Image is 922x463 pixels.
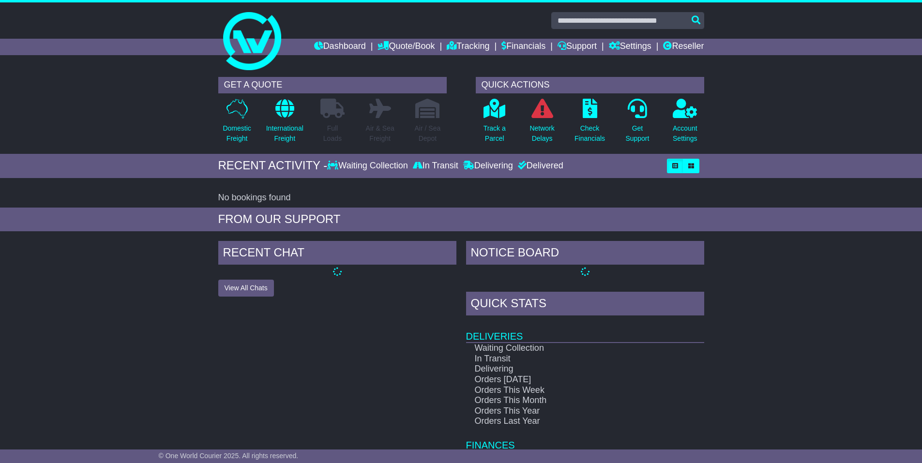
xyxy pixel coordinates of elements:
[466,395,670,406] td: Orders This Month
[218,193,704,203] div: No bookings found
[466,416,670,427] td: Orders Last Year
[529,98,555,149] a: NetworkDelays
[673,123,697,144] p: Account Settings
[366,123,394,144] p: Air & Sea Freight
[223,123,251,144] p: Domestic Freight
[415,123,441,144] p: Air / Sea Depot
[466,354,670,364] td: In Transit
[466,406,670,417] td: Orders This Year
[320,123,345,144] p: Full Loads
[218,280,274,297] button: View All Chats
[266,98,304,149] a: InternationalFreight
[501,39,545,55] a: Financials
[218,159,328,173] div: RECENT ACTIVITY -
[222,98,251,149] a: DomesticFreight
[466,343,670,354] td: Waiting Collection
[159,452,299,460] span: © One World Courier 2025. All rights reserved.
[466,385,670,396] td: Orders This Week
[461,161,515,171] div: Delivering
[466,292,704,318] div: Quick Stats
[672,98,698,149] a: AccountSettings
[466,241,704,267] div: NOTICE BOARD
[466,318,704,343] td: Deliveries
[314,39,366,55] a: Dashboard
[663,39,704,55] a: Reseller
[466,364,670,374] td: Delivering
[574,98,605,149] a: CheckFinancials
[558,39,597,55] a: Support
[609,39,651,55] a: Settings
[447,39,489,55] a: Tracking
[574,123,605,144] p: Check Financials
[218,241,456,267] div: RECENT CHAT
[218,212,704,226] div: FROM OUR SUPPORT
[327,161,410,171] div: Waiting Collection
[484,123,506,144] p: Track a Parcel
[410,161,461,171] div: In Transit
[476,77,704,93] div: QUICK ACTIONS
[218,77,447,93] div: GET A QUOTE
[378,39,435,55] a: Quote/Book
[529,123,554,144] p: Network Delays
[625,98,650,149] a: GetSupport
[466,427,704,451] td: Finances
[483,98,506,149] a: Track aParcel
[266,123,303,144] p: International Freight
[466,374,670,385] td: Orders [DATE]
[515,161,563,171] div: Delivered
[625,123,649,144] p: Get Support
